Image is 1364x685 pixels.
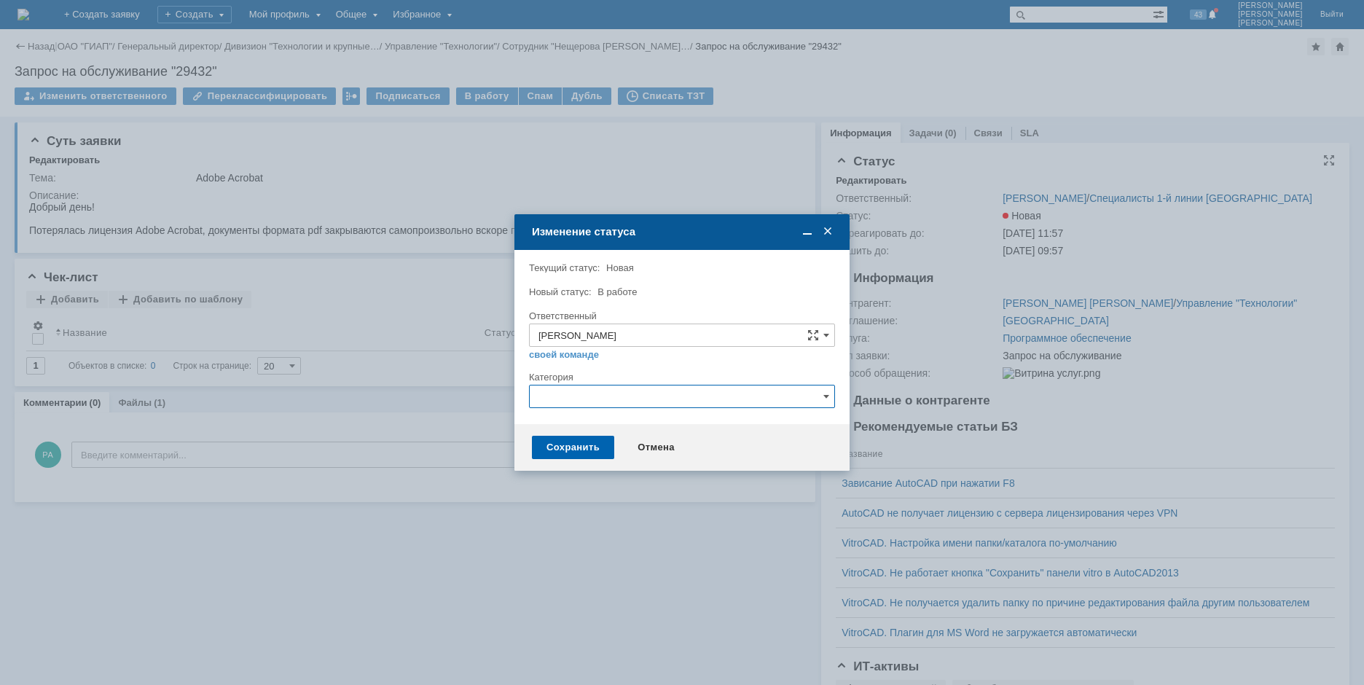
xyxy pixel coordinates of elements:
label: Текущий статус: [529,262,600,273]
div: Изменение статуса [532,225,835,238]
div: Ответственный [529,311,832,321]
a: своей команде [529,349,599,361]
span: Закрыть [820,225,835,238]
label: Новый статус: [529,286,592,297]
span: В работе [597,286,637,297]
span: Новая [606,262,634,273]
div: Категория [529,372,832,382]
span: Сложная форма [807,329,819,341]
span: Свернуть (Ctrl + M) [800,225,815,238]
